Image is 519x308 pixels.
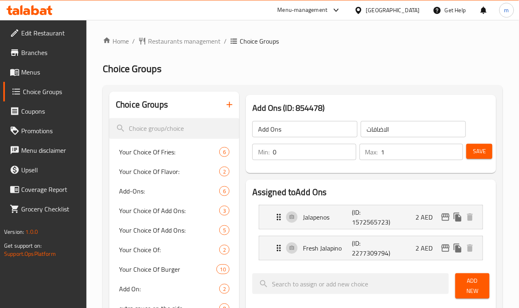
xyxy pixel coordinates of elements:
[21,204,80,214] span: Grocery Checklist
[119,147,219,157] span: Your Choice Of Fries:
[219,284,230,294] div: Choices
[109,201,239,220] div: Your Choice Of Add Ons:3
[119,167,219,176] span: Your Choice Of Flavor:
[504,6,509,15] span: m
[217,266,229,273] span: 10
[439,211,452,223] button: edit
[109,279,239,299] div: Add On:2
[252,101,490,114] h3: Add Ons (ID: 854478)
[452,242,464,254] button: duplicate
[21,126,80,136] span: Promotions
[220,285,229,293] span: 2
[3,180,87,199] a: Coverage Report
[464,211,476,223] button: delete
[439,242,452,254] button: edit
[219,147,230,157] div: Choices
[3,101,87,121] a: Coupons
[220,227,229,234] span: 5
[109,181,239,201] div: Add-Ons:6
[4,227,24,237] span: Version:
[3,199,87,219] a: Grocery Checklist
[21,48,80,57] span: Branches
[219,245,230,255] div: Choices
[21,145,80,155] span: Menu disclaimer
[3,141,87,160] a: Menu disclaimer
[119,264,216,274] span: Your Choice Of Burger
[25,227,38,237] span: 1.0.0
[416,212,439,222] p: 2 AED
[103,36,129,46] a: Home
[220,207,229,215] span: 3
[21,165,80,175] span: Upsell
[119,245,219,255] span: Your Choice Of:
[4,240,42,251] span: Get support on:
[464,242,476,254] button: delete
[219,186,230,196] div: Choices
[109,240,239,260] div: Your Choice Of:2
[303,212,352,222] p: Jalapenos
[219,206,230,216] div: Choices
[4,249,56,259] a: Support.OpsPlatform
[3,62,87,82] a: Menus
[138,36,221,46] a: Restaurants management
[466,144,492,159] button: Save
[455,273,490,299] button: Add New
[252,186,490,198] h2: Assigned to Add Ons
[258,147,269,157] p: Min:
[119,206,219,216] span: Your Choice Of Add Ons:
[103,36,503,46] nav: breadcrumb
[119,284,219,294] span: Add On:
[220,187,229,195] span: 6
[3,160,87,180] a: Upsell
[103,59,161,78] span: Choice Groups
[220,168,229,176] span: 2
[109,118,239,139] input: search
[109,142,239,162] div: Your Choice Of Fries:6
[3,23,87,43] a: Edit Restaurant
[21,106,80,116] span: Coupons
[452,211,464,223] button: duplicate
[366,6,420,15] div: [GEOGRAPHIC_DATA]
[352,207,385,227] p: (ID: 1572565723)
[303,243,352,253] p: Fresh Jalapino
[119,186,219,196] span: Add-Ons:
[219,225,230,235] div: Choices
[224,36,227,46] li: /
[109,220,239,240] div: Your Choice Of Add Ons:5
[473,146,486,156] span: Save
[365,147,378,157] p: Max:
[220,148,229,156] span: 6
[3,121,87,141] a: Promotions
[116,99,168,111] h2: Choice Groups
[462,276,483,296] span: Add New
[240,36,279,46] span: Choice Groups
[21,185,80,194] span: Coverage Report
[109,162,239,181] div: Your Choice Of Flavor:2
[278,5,328,15] div: Menu-management
[220,246,229,254] span: 2
[352,238,385,258] p: (ID: 2277309794)
[259,236,483,260] div: Expand
[3,43,87,62] a: Branches
[132,36,135,46] li: /
[252,273,449,294] input: search
[416,243,439,253] p: 2 AED
[219,167,230,176] div: Choices
[148,36,221,46] span: Restaurants management
[23,87,80,97] span: Choice Groups
[21,28,80,38] span: Edit Restaurant
[3,82,87,101] a: Choice Groups
[259,205,483,229] div: Expand
[119,225,219,235] span: Your Choice Of Add Ons:
[109,260,239,279] div: Your Choice Of Burger10
[252,233,490,264] li: Expand
[21,67,80,77] span: Menus
[252,202,490,233] li: Expand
